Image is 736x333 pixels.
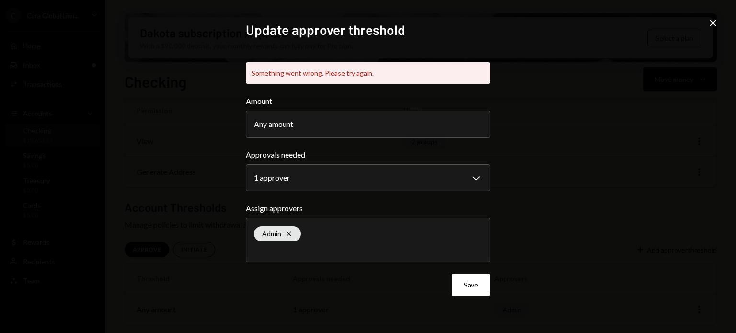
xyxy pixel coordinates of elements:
[246,149,490,161] label: Approvals needed
[452,274,490,296] button: Save
[246,95,490,107] label: Amount
[246,111,490,138] button: Amount
[246,203,490,214] label: Assign approvers
[246,62,490,84] div: Something went wrong. Please try again.
[254,226,301,241] div: Admin
[246,164,490,191] button: Approvals needed
[246,21,490,39] h2: Update approver threshold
